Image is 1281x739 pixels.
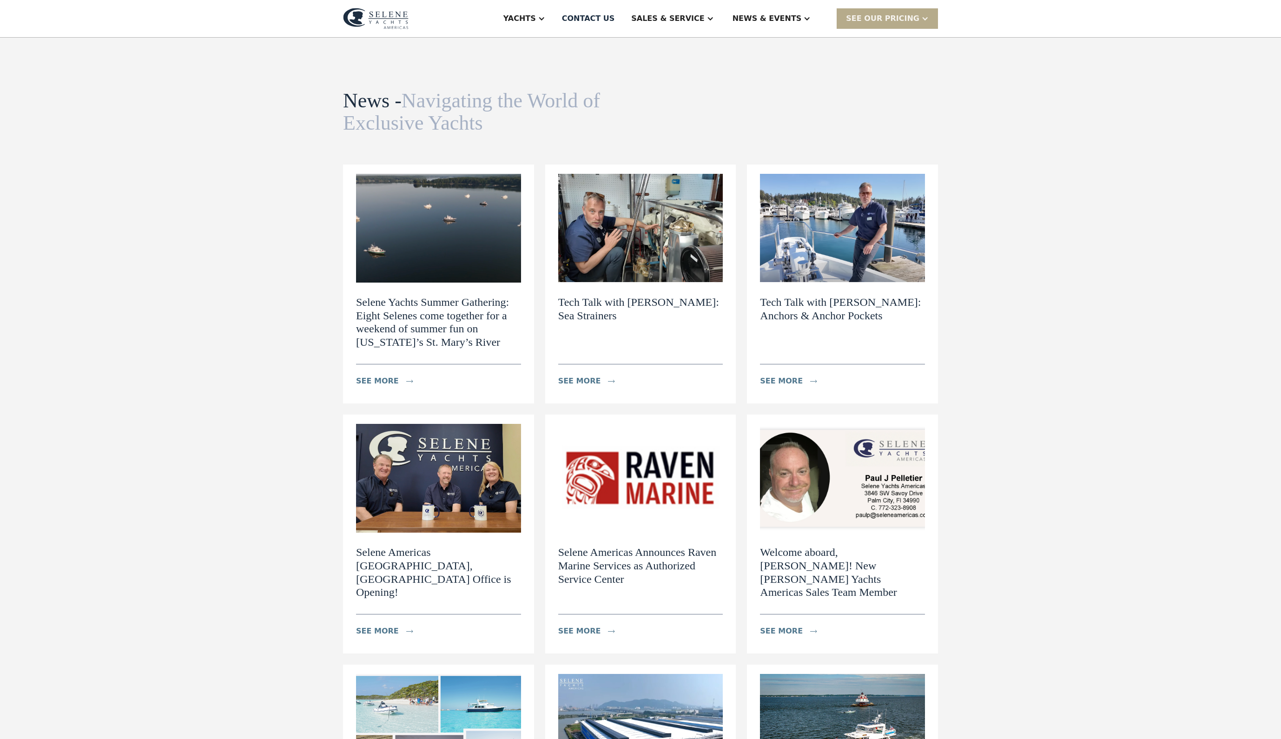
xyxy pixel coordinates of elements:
[558,174,723,283] img: Tech Talk with Dylan: Sea Strainers
[356,296,521,349] h2: Selene Yachts Summer Gathering: Eight Selenes come together for a weekend of summer fun on [US_ST...
[406,380,413,383] img: icon
[406,630,413,633] img: icon
[343,89,600,134] span: Navigating the World of Exclusive Yachts
[760,376,803,387] div: see more
[356,376,399,387] div: see more
[545,165,736,403] a: Tech Talk with Dylan: Sea StrainersTech Talk with [PERSON_NAME]: Sea Strainerssee moreicon
[562,13,615,24] div: Contact US
[343,90,612,135] h1: News -
[760,626,803,637] div: see more
[503,13,536,24] div: Yachts
[343,165,534,403] a: Selene Yachts Summer Gathering: Eight Selenes come together for a weekend of summer fun on Maryla...
[343,415,534,653] a: Selene Americas Annapolis, MD Office is Opening!Selene Americas [GEOGRAPHIC_DATA], [GEOGRAPHIC_DA...
[760,296,925,323] h2: Tech Talk with [PERSON_NAME]: Anchors & Anchor Pockets
[558,424,723,533] img: Selene Americas Announces Raven Marine Services as Authorized Service Center
[733,13,802,24] div: News & EVENTS
[837,8,938,28] div: SEE Our Pricing
[760,174,925,283] img: Tech Talk with Dylan: Anchors & Anchor Pockets
[810,380,817,383] img: icon
[558,376,601,387] div: see more
[846,13,919,24] div: SEE Our Pricing
[558,626,601,637] div: see more
[356,626,399,637] div: see more
[558,296,723,323] h2: Tech Talk with [PERSON_NAME]: Sea Strainers
[608,630,615,633] img: icon
[356,546,521,599] h2: Selene Americas [GEOGRAPHIC_DATA], [GEOGRAPHIC_DATA] Office is Opening!
[558,546,723,586] h2: Selene Americas Announces Raven Marine Services as Authorized Service Center
[356,174,521,283] img: Selene Yachts Summer Gathering: Eight Selenes come together for a weekend of summer fun on Maryla...
[760,546,925,599] h2: Welcome aboard, [PERSON_NAME]! New [PERSON_NAME] Yachts Americas Sales Team Member
[545,415,736,653] a: Selene Americas Announces Raven Marine Services as Authorized Service CenterSelene Americas Annou...
[608,380,615,383] img: icon
[356,424,521,533] img: Selene Americas Annapolis, MD Office is Opening!
[747,165,938,403] a: Tech Talk with Dylan: Anchors & Anchor PocketsTech Talk with [PERSON_NAME]: Anchors & Anchor Pock...
[810,630,817,633] img: icon
[631,13,704,24] div: Sales & Service
[760,424,925,533] img: Welcome aboard, Paul Pelletier! New Selene Yachts Americas Sales Team Member
[747,415,938,653] a: Welcome aboard, Paul Pelletier! New Selene Yachts Americas Sales Team MemberWelcome aboard, [PERS...
[343,8,409,29] img: logo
